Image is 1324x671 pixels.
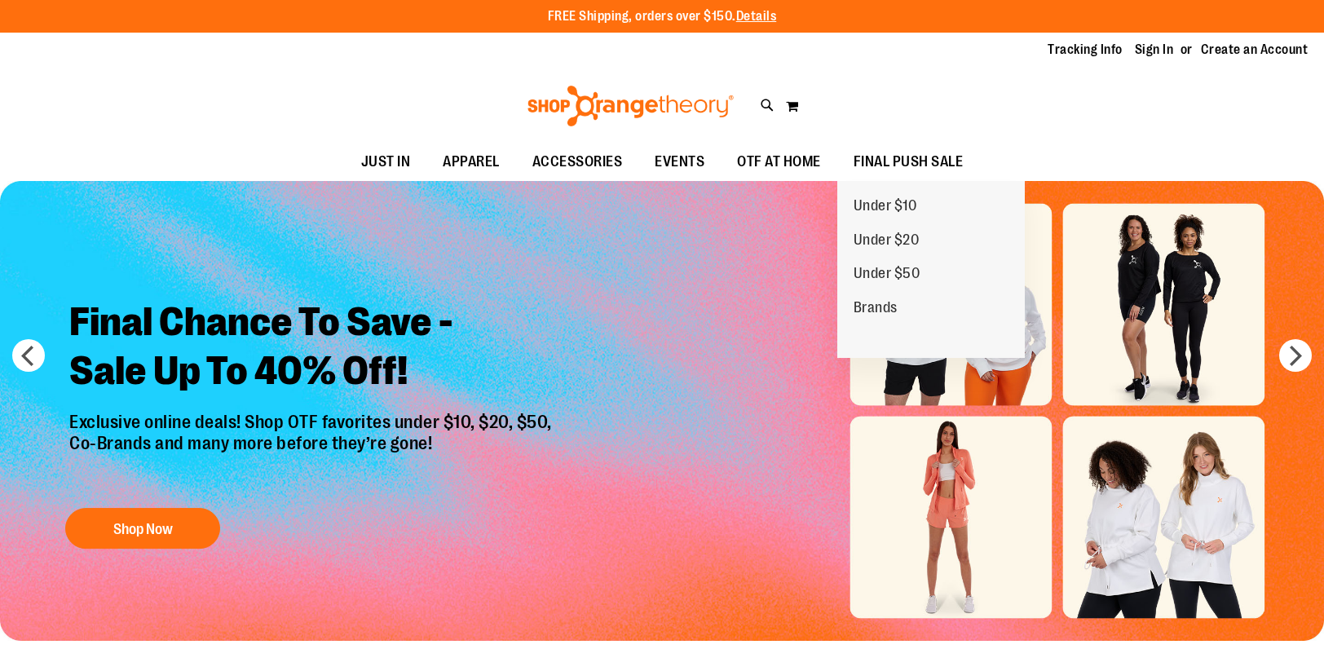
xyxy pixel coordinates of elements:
a: JUST IN [345,143,427,181]
span: FINAL PUSH SALE [854,143,964,180]
h2: Final Chance To Save - Sale Up To 40% Off! [57,285,568,412]
p: Exclusive online deals! Shop OTF favorites under $10, $20, $50, Co-Brands and many more before th... [57,412,568,492]
span: ACCESSORIES [532,143,623,180]
a: Details [736,9,777,24]
a: ACCESSORIES [516,143,639,181]
a: Tracking Info [1048,41,1123,59]
a: Final Chance To Save -Sale Up To 40% Off! Exclusive online deals! Shop OTF favorites under $10, $... [57,285,568,557]
span: OTF AT HOME [737,143,821,180]
span: APPAREL [443,143,500,180]
a: Under $50 [837,257,937,291]
span: Under $50 [854,265,920,285]
a: Under $10 [837,189,933,223]
span: Brands [854,299,898,320]
a: EVENTS [638,143,721,181]
a: FINAL PUSH SALE [837,143,980,181]
button: next [1279,339,1312,372]
a: OTF AT HOME [721,143,837,181]
span: JUST IN [361,143,411,180]
span: Under $10 [854,197,917,218]
a: Sign In [1135,41,1174,59]
p: FREE Shipping, orders over $150. [548,7,777,26]
a: Brands [837,291,914,325]
a: Create an Account [1201,41,1309,59]
a: APPAREL [426,143,516,181]
span: Under $20 [854,232,920,252]
button: prev [12,339,45,372]
span: EVENTS [655,143,704,180]
button: Shop Now [65,508,220,549]
ul: FINAL PUSH SALE [837,181,1025,358]
a: Under $20 [837,223,936,258]
img: Shop Orangetheory [525,86,736,126]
